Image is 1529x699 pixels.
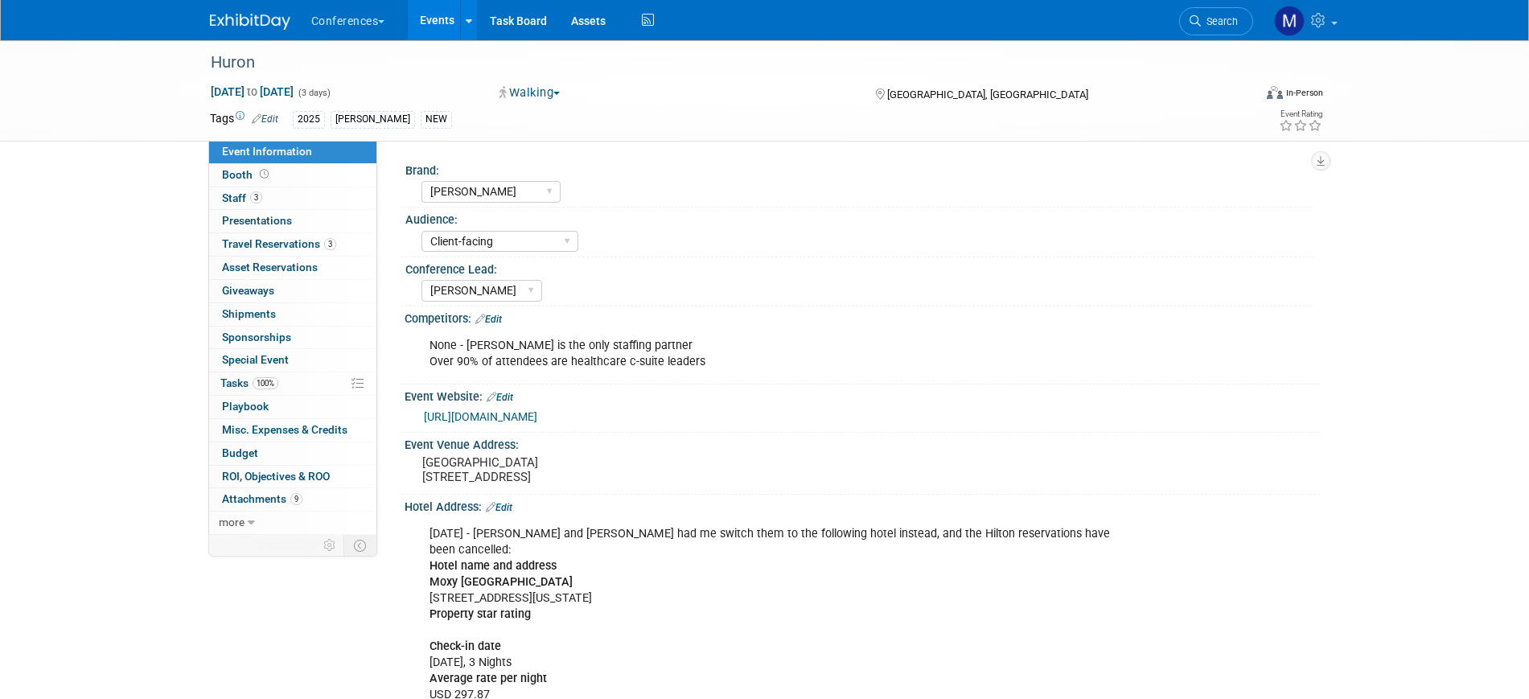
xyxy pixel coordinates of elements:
a: Tasks100% [209,372,376,395]
b: Property star rating [430,607,531,621]
span: more [219,516,245,528]
div: Event Rating [1279,110,1322,118]
a: Booth [209,164,376,187]
div: Huron [205,48,1229,77]
span: Travel Reservations [222,237,336,250]
b: Check-in date [430,639,501,653]
a: ROI, Objectives & ROO [209,466,376,488]
a: Search [1179,7,1253,35]
span: 100% [253,377,278,389]
span: Event Information [222,145,312,158]
b: Moxy [GEOGRAPHIC_DATA] [430,575,573,589]
a: Special Event [209,349,376,372]
div: Event Format [1158,84,1324,108]
span: Misc. Expenses & Credits [222,423,347,436]
img: ExhibitDay [210,14,290,30]
a: Sponsorships [209,327,376,349]
div: Hotel Address: [405,495,1320,516]
span: Attachments [222,492,302,505]
span: Shipments [222,307,276,320]
span: [DATE] [DATE] [210,84,294,99]
div: Event Venue Address: [405,433,1320,453]
b: Hotel name and address [430,559,557,573]
td: Personalize Event Tab Strip [316,535,344,556]
a: Edit [487,392,513,403]
span: Special Event [222,353,289,366]
span: Sponsorships [222,331,291,343]
div: Brand: [405,158,1313,179]
div: Competitors: [405,306,1320,327]
a: more [209,512,376,534]
a: Asset Reservations [209,257,376,279]
span: Search [1201,15,1238,27]
span: to [245,85,260,98]
span: Asset Reservations [222,261,318,273]
a: Budget [209,442,376,465]
div: Audience: [405,208,1313,228]
span: Presentations [222,214,292,227]
span: Staff [222,191,262,204]
span: 3 [250,191,262,204]
pre: [GEOGRAPHIC_DATA] [STREET_ADDRESS] [422,455,768,484]
a: [URL][DOMAIN_NAME] [424,410,537,423]
a: Event Information [209,141,376,163]
div: [PERSON_NAME] [331,111,415,128]
div: Event Website: [405,384,1320,405]
a: Edit [475,314,502,325]
a: Presentations [209,210,376,232]
a: Misc. Expenses & Credits [209,419,376,442]
td: Toggle Event Tabs [343,535,376,556]
a: Staff3 [209,187,376,210]
span: Playbook [222,400,269,413]
span: 3 [324,238,336,250]
a: Edit [252,113,278,125]
span: ROI, Objectives & ROO [222,470,330,483]
a: Edit [486,502,512,513]
div: In-Person [1285,87,1323,99]
span: Booth [222,168,272,181]
span: Tasks [220,376,278,389]
span: Budget [222,446,258,459]
button: Walking [494,84,566,101]
span: 9 [290,493,302,505]
span: Giveaways [222,284,274,297]
div: 2025 [293,111,325,128]
a: Playbook [209,396,376,418]
a: Travel Reservations3 [209,233,376,256]
td: Tags [210,110,278,129]
img: Marygrace LeGros [1274,6,1305,36]
span: (3 days) [297,88,331,98]
span: Booth not reserved yet [257,168,272,180]
div: NEW [421,111,452,128]
a: Giveaways [209,280,376,302]
a: Shipments [209,303,376,326]
div: Conference Lead: [405,257,1313,278]
div: None - [PERSON_NAME] is the only staffing partner Over 90% of attendees are healthcare c-suite le... [418,330,1143,378]
b: Average rate per night [430,672,547,685]
a: Attachments9 [209,488,376,511]
span: [GEOGRAPHIC_DATA], [GEOGRAPHIC_DATA] [887,88,1088,101]
img: Format-Inperson.png [1267,86,1283,99]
